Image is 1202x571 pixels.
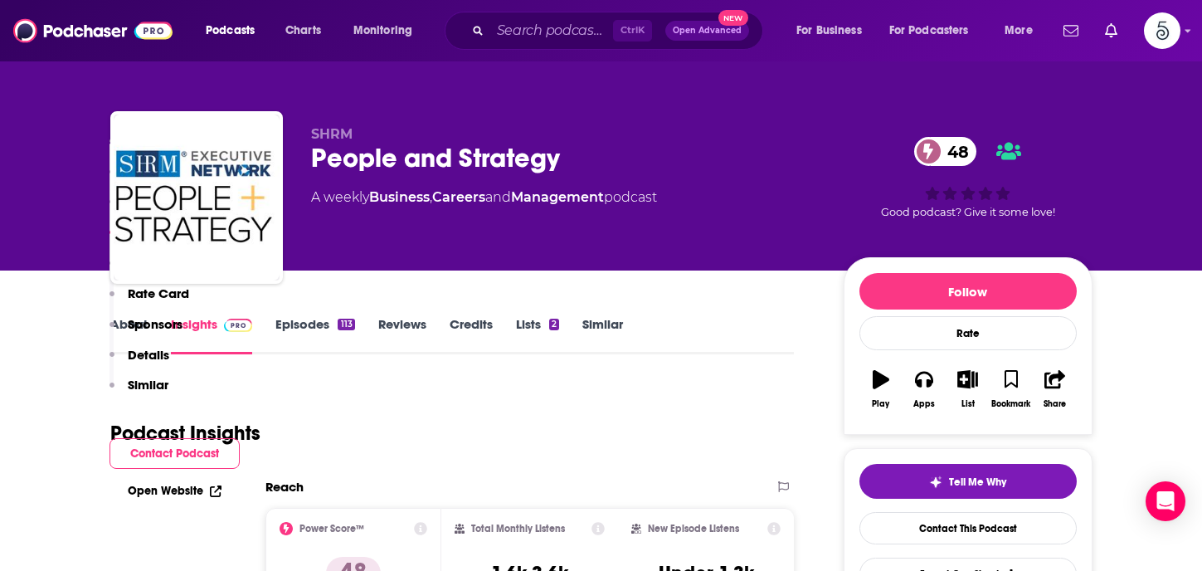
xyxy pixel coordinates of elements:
[718,10,748,26] span: New
[1057,17,1085,45] a: Show notifications dropdown
[311,188,657,207] div: A weekly podcast
[511,189,604,205] a: Management
[1044,399,1066,409] div: Share
[881,206,1055,218] span: Good podcast? Give it some love!
[490,17,613,44] input: Search podcasts, credits, & more...
[378,316,426,354] a: Reviews
[946,359,989,419] button: List
[859,512,1077,544] a: Contact This Podcast
[991,399,1030,409] div: Bookmark
[990,359,1033,419] button: Bookmark
[485,189,511,205] span: and
[613,20,652,41] span: Ctrl K
[648,523,739,534] h2: New Episode Listens
[878,17,993,44] button: open menu
[872,399,889,409] div: Play
[471,523,565,534] h2: Total Monthly Listens
[859,359,903,419] button: Play
[128,484,221,498] a: Open Website
[961,399,975,409] div: List
[311,126,353,142] span: SHRM
[460,12,779,50] div: Search podcasts, credits, & more...
[342,17,434,44] button: open menu
[859,464,1077,499] button: tell me why sparkleTell Me Why
[285,19,321,42] span: Charts
[450,316,493,354] a: Credits
[1144,12,1180,49] span: Logged in as Spiral5-G2
[430,189,432,205] span: ,
[432,189,485,205] a: Careers
[114,115,280,281] img: People and Strategy
[353,19,412,42] span: Monitoring
[913,399,935,409] div: Apps
[338,319,354,330] div: 113
[903,359,946,419] button: Apps
[859,273,1077,310] button: Follow
[1146,481,1185,521] div: Open Intercom Messenger
[109,347,169,378] button: Details
[931,137,977,166] span: 48
[109,438,240,469] button: Contact Podcast
[275,316,354,354] a: Episodes113
[265,479,304,495] h2: Reach
[929,476,942,489] img: tell me why sparkle
[299,523,364,534] h2: Power Score™
[859,316,1077,350] div: Rate
[1098,17,1124,45] a: Show notifications dropdown
[949,476,1006,489] span: Tell Me Why
[993,17,1054,44] button: open menu
[1033,359,1076,419] button: Share
[369,189,430,205] a: Business
[109,377,168,408] button: Similar
[673,27,742,35] span: Open Advanced
[128,316,182,332] p: Sponsors
[549,319,559,330] div: 2
[582,316,623,354] a: Similar
[889,19,969,42] span: For Podcasters
[128,347,169,363] p: Details
[1144,12,1180,49] button: Show profile menu
[13,15,173,46] img: Podchaser - Follow, Share and Rate Podcasts
[914,137,977,166] a: 48
[1005,19,1033,42] span: More
[844,126,1093,229] div: 48Good podcast? Give it some love!
[206,19,255,42] span: Podcasts
[516,316,559,354] a: Lists2
[275,17,331,44] a: Charts
[665,21,749,41] button: Open AdvancedNew
[785,17,883,44] button: open menu
[1144,12,1180,49] img: User Profile
[194,17,276,44] button: open menu
[109,316,182,347] button: Sponsors
[796,19,862,42] span: For Business
[128,377,168,393] p: Similar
